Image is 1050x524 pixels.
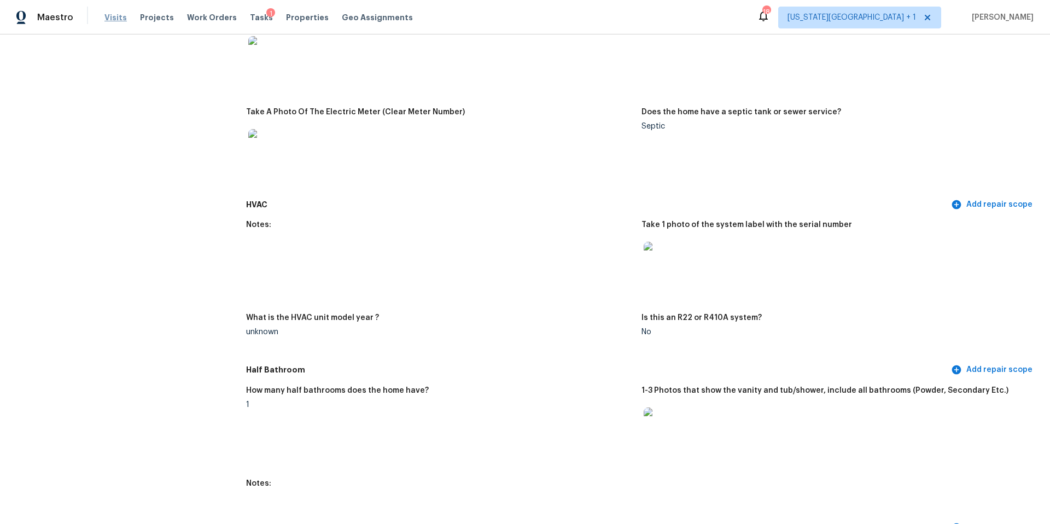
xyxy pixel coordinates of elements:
[286,12,329,23] span: Properties
[246,328,633,336] div: unknown
[967,12,1034,23] span: [PERSON_NAME]
[246,364,949,376] h5: Half Bathroom
[246,387,429,394] h5: How many half bathrooms does the home have?
[641,314,762,322] h5: Is this an R22 or R410A system?
[246,480,271,487] h5: Notes:
[246,108,465,116] h5: Take A Photo Of The Electric Meter (Clear Meter Number)
[641,123,1028,130] div: Septic
[246,221,271,229] h5: Notes:
[246,199,949,211] h5: HVAC
[641,108,841,116] h5: Does the home have a septic tank or sewer service?
[641,328,1028,336] div: No
[953,363,1032,377] span: Add repair scope
[342,12,413,23] span: Geo Assignments
[787,12,916,23] span: [US_STATE][GEOGRAPHIC_DATA] + 1
[250,14,273,21] span: Tasks
[104,12,127,23] span: Visits
[762,7,770,18] div: 18
[266,8,275,19] div: 1
[246,401,633,409] div: 1
[246,314,379,322] h5: What is the HVAC unit model year ?
[187,12,237,23] span: Work Orders
[641,221,852,229] h5: Take 1 photo of the system label with the serial number
[37,12,73,23] span: Maestro
[953,198,1032,212] span: Add repair scope
[949,360,1037,380] button: Add repair scope
[140,12,174,23] span: Projects
[949,195,1037,215] button: Add repair scope
[641,387,1008,394] h5: 1-3 Photos that show the vanity and tub/shower, include all bathrooms (Powder, Secondary Etc.)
